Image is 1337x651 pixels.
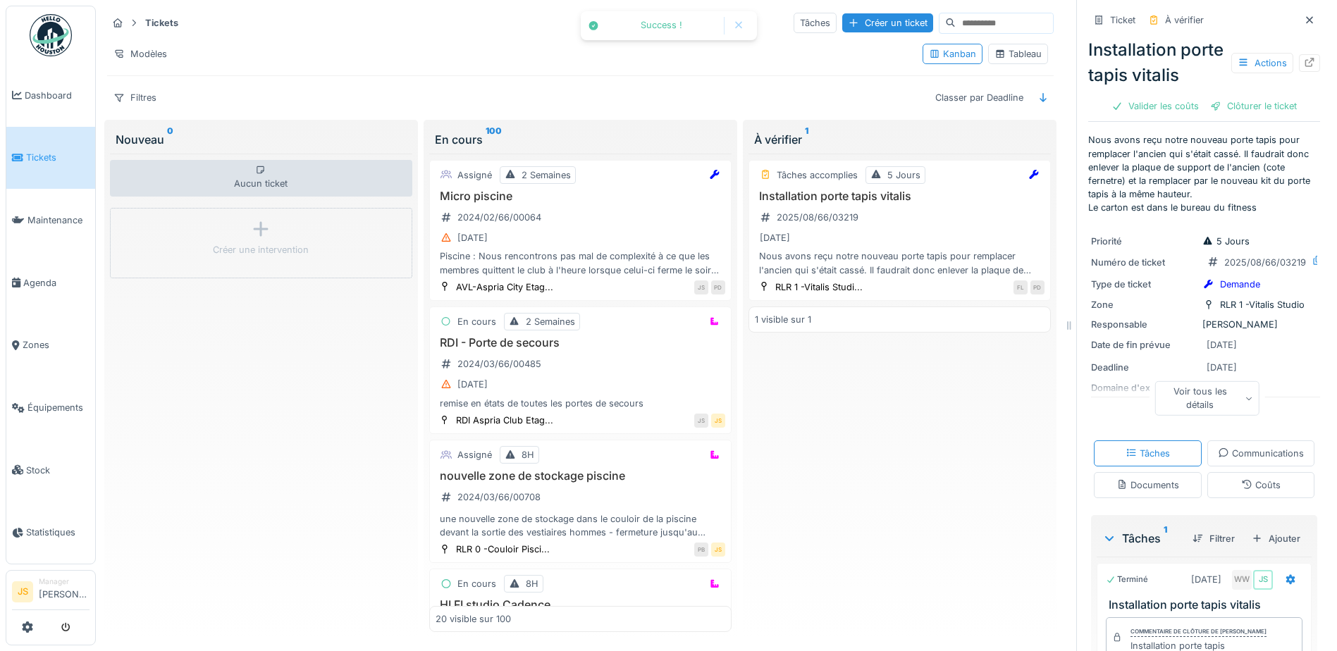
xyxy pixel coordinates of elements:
sup: 1 [1164,530,1167,547]
div: JS [694,414,708,428]
strong: Tickets [140,16,184,30]
div: Installation porte tapis vitalis [1088,37,1320,88]
div: Date de fin prévue [1091,338,1197,352]
span: Dashboard [25,89,90,102]
div: Communications [1218,447,1304,460]
a: JS Manager[PERSON_NAME] [12,576,90,610]
div: PD [1030,280,1045,294]
div: Responsable [1091,318,1197,331]
div: Manager [39,576,90,587]
div: Tâches [1102,530,1181,547]
div: En cours [457,577,496,590]
div: 1 visible sur 1 [755,313,811,326]
div: Valider les coûts [1106,97,1204,116]
li: JS [12,581,33,602]
div: Assigné [457,168,492,182]
div: Deadline [1091,361,1197,374]
div: Success ! [606,20,717,32]
sup: 100 [486,131,502,148]
div: Priorité [1091,235,1197,248]
div: JS [711,542,725,557]
div: Nouveau [116,131,407,148]
div: Numéro de ticket [1091,256,1197,269]
div: Tâches [1126,447,1170,460]
img: Badge_color-CXgf-gQk.svg [30,14,72,56]
div: Créer une intervention [213,243,309,256]
div: JS [711,414,725,428]
a: Dashboard [6,64,95,127]
span: Équipements [27,401,90,414]
sup: 0 [167,131,173,148]
div: RDI Aspria Club Etag... [456,414,553,427]
div: PB [694,542,708,557]
div: Voir tous les détails [1154,381,1259,415]
h3: Installation porte tapis vitalis [755,190,1045,203]
div: Nous avons reçu notre nouveau porte tapis pour remplacer l'ancien qui s'était cassé. Il faudrait ... [755,249,1045,276]
div: 5 Jours [887,168,920,182]
div: Aucun ticket [110,160,412,197]
div: Tâches accomplies [777,168,858,182]
div: 20 visible sur 100 [436,612,511,626]
span: Statistiques [26,526,90,539]
h3: Installation porte tapis vitalis [1109,598,1305,612]
a: Maintenance [6,189,95,252]
div: Demande [1220,278,1260,291]
h3: nouvelle zone de stockage piscine [436,469,725,483]
a: Statistiques [6,502,95,564]
span: Zones [23,338,90,352]
span: Agenda [23,276,90,290]
div: AVL-Aspria City Etag... [456,280,553,294]
p: Nous avons reçu notre nouveau porte tapis pour remplacer l'ancien qui s'était cassé. Il faudrait ... [1088,133,1320,214]
div: 8H [522,448,534,461]
div: JS [1253,570,1273,590]
div: [PERSON_NAME] [1091,318,1317,331]
div: 2025/08/66/03219 [777,211,858,224]
div: PD [711,280,725,294]
div: Commentaire de clôture de [PERSON_NAME] [1130,627,1267,637]
div: En cours [435,131,726,148]
div: [DATE] [1191,573,1221,586]
sup: 1 [805,131,808,148]
a: Zones [6,314,95,377]
div: RLR 0 -Couloir Pisci... [456,542,550,556]
div: JS [694,280,708,294]
h3: RDI - Porte de secours [436,336,725,349]
div: [DATE] [1207,361,1237,374]
div: Zone [1091,298,1197,311]
div: Type de ticket [1091,278,1197,291]
div: Ticket [1110,13,1135,27]
span: Tickets [26,151,90,164]
div: 2024/03/66/00485 [457,357,541,371]
div: 8H [526,577,538,590]
div: remise en états de toutes les portes de secours [436,397,725,410]
div: Clôturer le ticket [1204,97,1302,116]
div: 2024/02/66/00064 [457,211,541,224]
div: une nouvelle zone de stockage dans le couloir de la piscine devant la sortie des vestiaires homme... [436,512,725,539]
div: À vérifier [754,131,1045,148]
div: Kanban [929,47,976,61]
div: Piscine : Nous rencontrons pas mal de complexité à ce que les membres quittent le club à l'heure ... [436,249,725,276]
div: Tableau [994,47,1042,61]
a: Équipements [6,376,95,439]
div: [DATE] [1207,338,1237,352]
div: 5 Jours [1202,235,1250,248]
div: Créer un ticket [842,13,933,32]
li: [PERSON_NAME] [39,576,90,607]
div: Ajouter [1246,529,1306,548]
div: RLR 1 -Vitalis Studi... [775,280,863,294]
div: Coûts [1241,478,1281,492]
div: Actions [1231,53,1293,73]
div: FL [1013,280,1028,294]
div: Tâches [794,13,837,33]
a: Tickets [6,127,95,190]
div: [DATE] [457,378,488,391]
div: À vérifier [1165,13,1204,27]
div: Terminé [1106,573,1148,585]
a: Stock [6,439,95,502]
div: En cours [457,315,496,328]
div: WW [1232,570,1252,590]
h3: Micro piscine [436,190,725,203]
a: Agenda [6,252,95,314]
div: 2 Semaines [526,315,575,328]
div: Filtres [107,87,163,108]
